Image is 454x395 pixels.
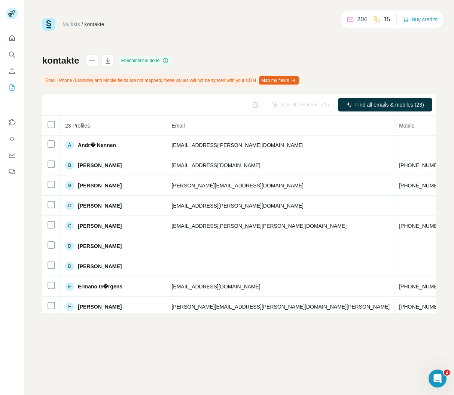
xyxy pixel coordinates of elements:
[399,223,446,229] span: [PHONE_NUMBER]
[78,141,116,149] span: Andr� Nennen
[82,21,83,28] li: /
[78,182,122,189] span: [PERSON_NAME]
[42,74,300,87] div: Email, Phone (Landline) and Mobile fields are not mapped, these values will not be synced with yo...
[357,15,367,24] p: 204
[65,302,74,311] div: F
[429,370,447,388] iframe: Intercom live chat
[171,123,185,129] span: Email
[42,55,79,67] h1: kontakte
[65,161,74,170] div: B
[399,162,446,168] span: [PHONE_NUMBER]
[85,21,104,28] div: kontakte
[65,221,74,230] div: C
[78,263,122,270] span: [PERSON_NAME]
[65,282,74,291] div: E
[65,123,90,129] span: 23 Profiles
[65,242,74,251] div: D
[338,98,432,111] button: Find all emails & mobiles (23)
[6,64,18,78] button: Enrich CSV
[6,81,18,94] button: My lists
[6,48,18,61] button: Search
[78,222,122,230] span: [PERSON_NAME]
[63,21,80,27] a: My lists
[78,303,122,310] span: [PERSON_NAME]
[171,142,303,148] span: [EMAIL_ADDRESS][PERSON_NAME][DOMAIN_NAME]
[444,370,450,376] span: 2
[399,183,446,189] span: [PHONE_NUMBER]
[171,304,390,310] span: [PERSON_NAME][EMAIL_ADDRESS][PERSON_NAME][DOMAIN_NAME][PERSON_NAME]
[6,116,18,129] button: Use Surfe on LinkedIn
[171,203,303,209] span: [EMAIL_ADDRESS][PERSON_NAME][DOMAIN_NAME]
[65,181,74,190] div: B
[6,165,18,178] button: Feedback
[6,31,18,45] button: Quick start
[42,18,55,31] img: Surfe Logo
[78,283,122,290] span: Ermano G�rgens
[399,304,446,310] span: [PHONE_NUMBER]
[119,56,171,65] div: Enrichment is done
[171,284,260,290] span: [EMAIL_ADDRESS][DOMAIN_NAME]
[65,262,74,271] div: D
[259,76,299,85] button: Map my fields
[171,183,303,189] span: [PERSON_NAME][EMAIL_ADDRESS][DOMAIN_NAME]
[399,284,446,290] span: [PHONE_NUMBER]
[86,55,98,67] button: actions
[65,141,74,150] div: A
[6,148,18,162] button: Dashboard
[6,132,18,146] button: Use Surfe API
[403,14,438,25] button: Buy credits
[78,162,122,169] span: [PERSON_NAME]
[384,15,390,24] p: 15
[355,101,424,108] span: Find all emails & mobiles (23)
[78,242,122,250] span: [PERSON_NAME]
[399,123,414,129] span: Mobile
[171,223,347,229] span: [EMAIL_ADDRESS][PERSON_NAME][PERSON_NAME][DOMAIN_NAME]
[78,202,122,209] span: [PERSON_NAME]
[171,162,260,168] span: [EMAIL_ADDRESS][DOMAIN_NAME]
[65,201,74,210] div: C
